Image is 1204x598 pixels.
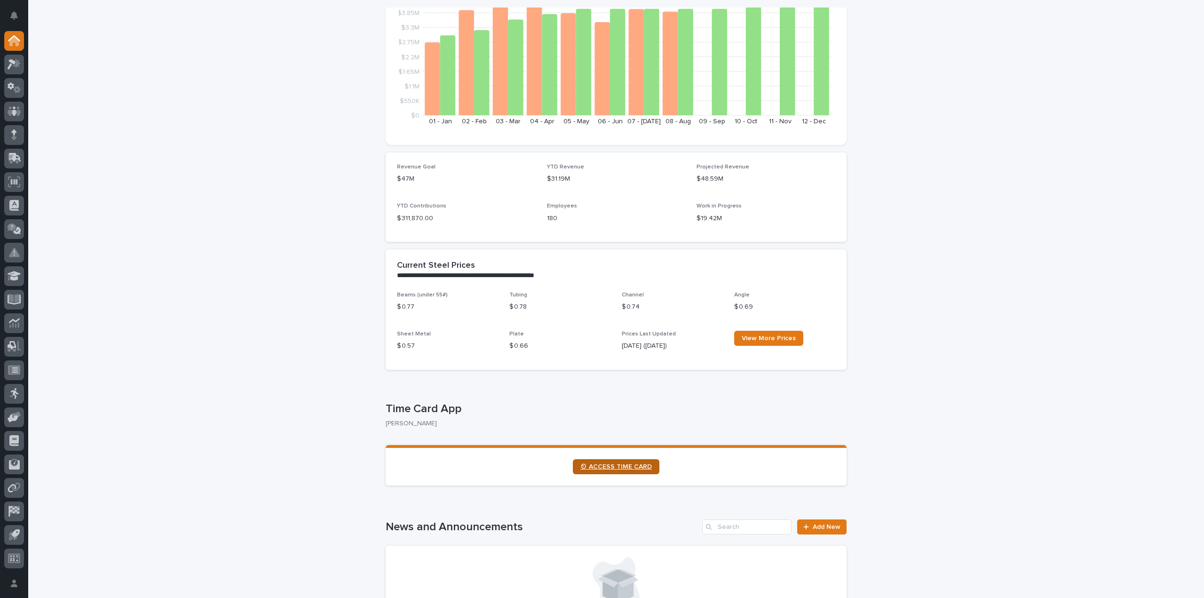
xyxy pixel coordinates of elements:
[622,331,676,337] span: Prices Last Updated
[4,6,24,25] button: Notifications
[699,118,725,125] text: 09 - Sep
[697,164,749,170] span: Projected Revenue
[386,420,839,428] p: [PERSON_NAME]
[397,164,436,170] span: Revenue Goal
[573,459,659,474] a: ⏲ ACCESS TIME CARD
[769,118,792,125] text: 11 - Nov
[697,214,835,223] p: $19.42M
[411,112,420,119] tspan: $0
[400,97,420,104] tspan: $550K
[530,118,554,125] text: 04 - Apr
[429,118,452,125] text: 01 - Jan
[509,331,524,337] span: Plate
[802,118,826,125] text: 12 - Dec
[813,524,840,530] span: Add New
[386,402,843,416] p: Time Card App
[580,463,652,470] span: ⏲ ACCESS TIME CARD
[797,519,847,534] a: Add New
[547,174,686,184] p: $31.19M
[697,203,742,209] span: Work in Progress
[386,520,698,534] h1: News and Announcements
[509,302,610,312] p: $ 0.78
[734,302,835,312] p: $ 0.69
[627,118,661,125] text: 07 - [DATE]
[397,331,431,337] span: Sheet Metal
[398,68,420,75] tspan: $1.65M
[397,292,448,298] span: Beams (under 55#)
[547,214,686,223] p: 180
[397,302,498,312] p: $ 0.77
[397,261,475,271] h2: Current Steel Prices
[401,54,420,60] tspan: $2.2M
[12,11,24,26] div: Notifications
[397,341,498,351] p: $ 0.57
[401,24,420,31] tspan: $3.3M
[735,118,757,125] text: 10 - Oct
[397,174,536,184] p: $47M
[622,341,723,351] p: [DATE] ([DATE])
[462,118,487,125] text: 02 - Feb
[547,203,577,209] span: Employees
[397,203,446,209] span: YTD Contributions
[397,10,420,16] tspan: $3.85M
[547,164,584,170] span: YTD Revenue
[742,335,796,342] span: View More Prices
[509,341,610,351] p: $ 0.66
[734,331,803,346] a: View More Prices
[734,292,750,298] span: Angle
[702,519,792,534] input: Search
[622,292,644,298] span: Channel
[397,214,536,223] p: $ 311,870.00
[398,39,420,46] tspan: $2.75M
[697,174,835,184] p: $48.59M
[404,83,420,89] tspan: $1.1M
[509,292,527,298] span: Tubing
[598,118,623,125] text: 06 - Jun
[496,118,521,125] text: 03 - Mar
[622,302,723,312] p: $ 0.74
[563,118,589,125] text: 05 - May
[665,118,691,125] text: 08 - Aug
